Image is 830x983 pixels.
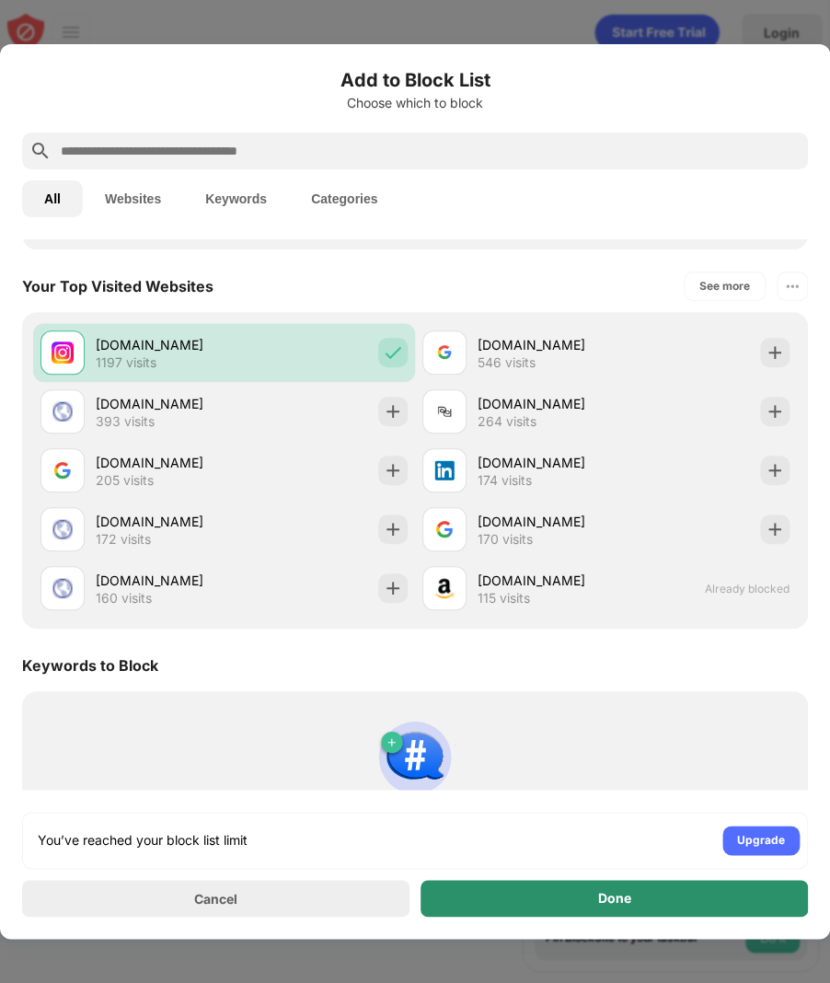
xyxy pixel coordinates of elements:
div: [DOMAIN_NAME] [478,512,606,531]
img: favicons [433,341,455,364]
div: [DOMAIN_NAME] [478,394,606,413]
div: 546 visits [478,354,536,371]
div: [DOMAIN_NAME] [96,453,225,472]
div: 264 visits [478,413,536,430]
div: [DOMAIN_NAME] [478,571,606,590]
div: See more [699,277,750,295]
button: All [22,180,83,217]
img: favicons [52,577,74,599]
div: 174 visits [478,472,532,489]
button: Websites [83,180,183,217]
div: [DOMAIN_NAME] [478,453,606,472]
img: favicons [433,518,455,540]
div: 205 visits [96,472,154,489]
div: Upgrade [737,831,785,850]
div: Cancel [194,891,237,907]
div: [DOMAIN_NAME] [478,335,606,354]
div: You’ve reached your block list limit [38,831,248,850]
div: 1197 visits [96,354,156,371]
img: search.svg [29,140,52,162]
div: 160 visits [96,590,152,607]
img: favicons [52,459,74,481]
div: [DOMAIN_NAME] [96,512,225,531]
div: 393 visits [96,413,155,430]
img: favicons [52,518,74,540]
h6: Add to Block List [22,66,808,94]
div: [DOMAIN_NAME] [96,394,225,413]
img: favicons [52,400,74,422]
img: favicons [433,459,455,481]
div: Choose which to block [22,96,808,110]
div: 172 visits [96,531,151,548]
img: favicons [52,341,74,364]
div: Keywords to Block [22,656,158,675]
img: block-by-keyword.svg [371,713,459,802]
div: [DOMAIN_NAME] [96,335,225,354]
img: favicons [433,400,455,422]
div: [DOMAIN_NAME] [96,571,225,590]
div: 115 visits [478,590,530,607]
div: 170 visits [478,531,533,548]
button: Keywords [183,180,289,217]
button: Categories [289,180,399,217]
span: Already blocked [705,582,790,596]
div: Your Top Visited Websites [22,277,213,295]
img: favicons [433,577,455,599]
div: Done [598,891,631,906]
